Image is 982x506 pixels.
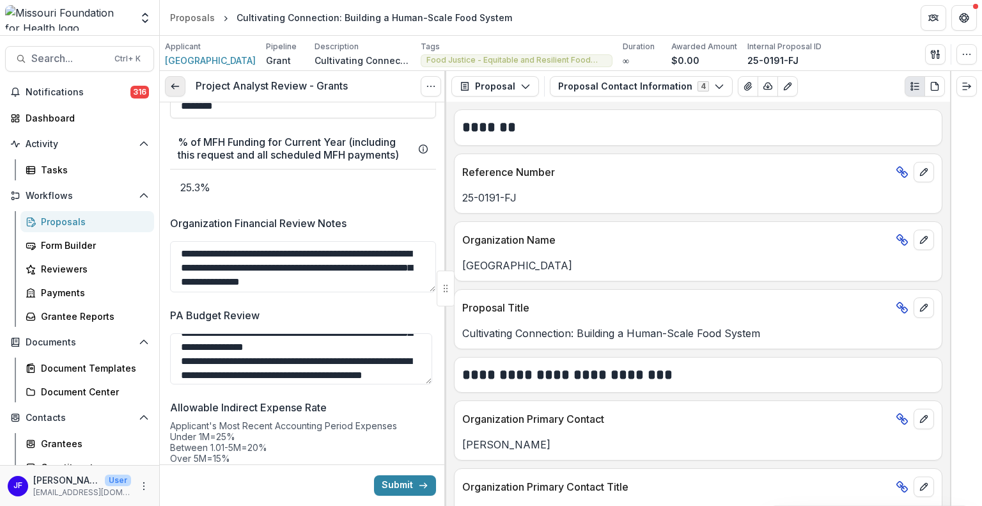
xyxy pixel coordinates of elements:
[426,56,607,65] span: Food Justice - Equitable and Resilient Food Systems
[951,5,977,31] button: Get Help
[5,46,154,72] button: Search...
[777,76,798,97] button: Edit as form
[747,41,822,52] p: Internal Proposal ID
[462,258,934,273] p: [GEOGRAPHIC_DATA]
[170,11,215,24] div: Proposals
[921,5,946,31] button: Partners
[41,361,144,375] div: Document Templates
[20,282,154,303] a: Payments
[421,41,440,52] p: Tags
[462,411,891,427] p: Organization Primary Contact
[315,41,359,52] p: Description
[26,139,134,150] span: Activity
[747,54,799,67] p: 25-0191-FJ
[266,54,291,67] p: Grant
[26,337,134,348] span: Documents
[165,41,201,52] p: Applicant
[462,437,934,452] p: [PERSON_NAME]
[41,385,144,399] div: Document Center
[5,186,154,206] button: Open Workflows
[462,326,934,341] p: Cultivating Connection: Building a Human-Scale Food System
[623,54,629,67] p: ∞
[178,136,413,161] h3: % of MFH Funding for Current Year (including this request and all scheduled MFH payments)
[41,461,144,474] div: Constituents
[170,308,260,323] p: PA Budget Review
[41,262,144,276] div: Reviewers
[41,437,144,450] div: Grantees
[462,232,891,248] p: Organization Name
[41,215,144,228] div: Proposals
[170,170,436,205] p: 25.3%
[130,86,149,99] span: 316
[5,407,154,428] button: Open Contacts
[266,41,297,52] p: Pipeline
[170,400,327,415] p: Allowable Indirect Expense Rate
[165,8,220,27] a: Proposals
[421,76,441,97] button: Options
[623,41,655,52] p: Duration
[112,52,143,66] div: Ctrl + K
[315,54,410,67] p: Cultivating Connection: Building a Human-Scale Food System (CuCo) leverages the timely opportunit...
[924,76,945,97] button: PDF view
[914,477,934,497] button: edit
[462,300,891,315] p: Proposal Title
[26,413,134,423] span: Contacts
[20,211,154,232] a: Proposals
[462,190,934,205] p: 25-0191-FJ
[20,235,154,256] a: Form Builder
[462,164,891,180] p: Reference Number
[956,76,977,97] button: Expand right
[237,11,512,24] div: Cultivating Connection: Building a Human-Scale Food System
[20,381,154,402] a: Document Center
[20,306,154,327] a: Grantee Reports
[136,5,154,31] button: Open entity switcher
[462,479,891,494] p: Organization Primary Contact Title
[5,5,131,31] img: Missouri Foundation for Health logo
[20,258,154,280] a: Reviewers
[550,76,733,97] button: Proposal Contact Information4
[451,76,539,97] button: Proposal
[170,216,347,231] p: Organization Financial Review Notes
[165,54,256,67] a: [GEOGRAPHIC_DATA]
[196,80,348,92] h3: Project Analyst Review - Grants
[26,111,144,125] div: Dashboard
[914,409,934,429] button: edit
[13,482,22,490] div: Jean Freeman-Crawford
[738,76,758,97] button: View Attached Files
[31,52,107,65] span: Search...
[671,54,699,67] p: $0.00
[5,107,154,129] a: Dashboard
[914,297,934,318] button: edit
[671,41,737,52] p: Awarded Amount
[136,478,152,494] button: More
[20,358,154,379] a: Document Templates
[5,82,154,102] button: Notifications316
[41,286,144,299] div: Payments
[170,420,436,480] div: Applicant's Most Recent Accounting Period Expenses Under 1M=25% Between 1.01-5M=20% Over 5M=15% I...
[5,332,154,352] button: Open Documents
[41,239,144,252] div: Form Builder
[5,134,154,154] button: Open Activity
[914,230,934,250] button: edit
[20,457,154,478] a: Constituents
[905,76,925,97] button: Plaintext view
[41,163,144,177] div: Tasks
[20,159,154,180] a: Tasks
[26,191,134,202] span: Workflows
[374,475,436,496] button: Submit
[165,8,517,27] nav: breadcrumb
[33,473,100,487] p: [PERSON_NAME]
[33,487,131,498] p: [EMAIL_ADDRESS][DOMAIN_NAME]
[914,162,934,182] button: edit
[26,87,130,98] span: Notifications
[105,475,131,486] p: User
[20,433,154,454] a: Grantees
[41,310,144,323] div: Grantee Reports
